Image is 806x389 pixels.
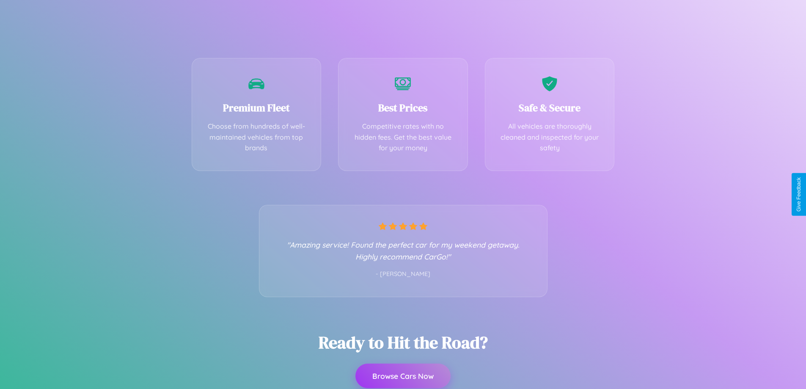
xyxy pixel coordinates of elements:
h3: Premium Fleet [205,101,308,115]
p: "Amazing service! Found the perfect car for my weekend getaway. Highly recommend CarGo!" [276,239,530,262]
h2: Ready to Hit the Road? [319,331,488,354]
p: Choose from hundreds of well-maintained vehicles from top brands [205,121,308,154]
h3: Best Prices [351,101,455,115]
p: Competitive rates with no hidden fees. Get the best value for your money [351,121,455,154]
p: All vehicles are thoroughly cleaned and inspected for your safety [498,121,602,154]
div: Give Feedback [796,177,802,212]
h3: Safe & Secure [498,101,602,115]
p: - [PERSON_NAME] [276,269,530,280]
button: Browse Cars Now [355,364,451,388]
